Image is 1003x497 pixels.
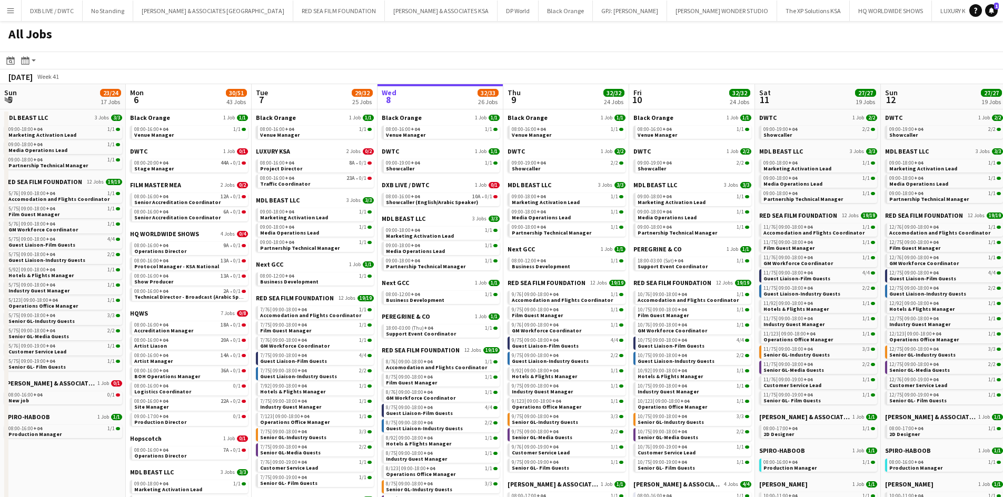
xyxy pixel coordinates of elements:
span: +04 [914,190,923,197]
span: 1/1 [988,191,996,196]
span: 6A [223,209,229,215]
span: 08:00-16:00 [386,194,420,199]
span: +04 [914,159,923,166]
span: Black Orange [508,114,548,121]
span: +04 [788,126,797,133]
span: Black Orange [130,114,170,121]
div: MDL BEAST LLC3 Jobs3/309:00-18:00+041/1Marketing Activation Lead09:00-18:00+041/1Media Operations... [508,181,625,245]
div: DWTC1 Job2/209:00-19:00+042/2Showcaller [885,114,1003,147]
span: 1/1 [485,127,492,132]
span: 12 Jobs [968,212,985,219]
span: Showcaller [386,165,414,172]
a: 09:00-18:00+041/1Marketing Activation Lead [512,193,623,205]
div: LUXURY KSA2 Jobs0/208:00-16:00+048A•0/1Project Director08:00-16:00+0423A•0/1Traffic Coordinator [256,147,374,196]
span: +04 [914,126,923,133]
div: MDL BEAST LLC3 Jobs3/309:00-18:00+041/1Marketing Activation Lead09:00-18:00+041/1Media Operations... [885,147,1003,211]
span: +04 [537,208,545,215]
a: 09:00-18:00+041/1Partnership Technical Manager [889,190,1001,202]
a: MDL BEAST LLC3 Jobs3/3 [633,181,751,189]
button: [PERSON_NAME] & ASSOCIATES KSA [385,1,498,21]
span: 1 Job [475,115,486,121]
span: 10A [472,194,481,199]
span: DWTC [633,147,651,155]
span: 2/2 [737,160,744,166]
a: RED SEA FILM FOUNDATION12 Jobs19/19 [4,178,122,186]
span: 1 Job [727,115,738,121]
div: DWTC1 Job2/209:00-19:00+042/2Showcaller [633,147,751,181]
span: 1/1 [489,115,500,121]
div: • [134,194,246,199]
span: 09:00-18:00 [889,191,923,196]
div: • [386,194,498,199]
span: Senior Accreditation Coordinator [134,199,221,206]
button: DP World [498,1,539,21]
span: 3/3 [740,182,751,188]
span: 09:00-18:00 [889,176,923,181]
span: 3/3 [363,197,374,204]
span: Marketing Activation Lead [8,131,76,138]
span: +04 [662,193,671,200]
span: 1/1 [107,127,115,132]
span: +04 [537,159,545,166]
span: +04 [285,126,294,133]
span: 08:00-16:00 [134,209,168,215]
span: 44A [221,160,229,166]
a: 09:00-18:00+041/1Marketing Activation Lead [889,159,1001,171]
span: Black Orange [382,114,422,121]
span: DXB LIVE / DWTC [382,181,429,189]
span: 1/1 [737,194,744,199]
span: 0/1 [233,160,241,166]
a: MDL BEAST LLC3 Jobs3/3 [759,147,877,155]
span: MDL BEAST LLC [508,181,551,189]
a: 08:00-16:00+046A•0/1Senior Accreditation Coordinator [134,208,246,220]
div: MDL BEAST LLC3 Jobs3/309:00-18:00+041/1Marketing Activation Lead09:00-18:00+041/1Media Operations... [759,147,877,211]
a: 08:00-16:00+0412A•0/1Senior Accreditation Coordinator [134,193,246,205]
a: Black Orange1 Job1/1 [382,114,500,121]
span: 2/2 [614,148,625,155]
span: Marketing Activation Lead [763,165,831,172]
span: +04 [788,159,797,166]
span: 12 Jobs [87,179,104,185]
span: +04 [285,208,294,215]
div: • [260,176,372,181]
span: Showcaller (English/Arabic Speaker) [386,199,478,206]
span: 0/1 [237,148,248,155]
span: 23A [346,176,355,181]
span: Stage Manager [134,165,174,172]
span: 1/1 [359,209,366,215]
a: 09:00-18:00+041/1Media Operations Lead [889,175,1001,187]
a: 09:00-19:00+042/2Showcaller [638,159,749,171]
a: 09:00-19:00+041/1Showcaller [386,159,498,171]
span: FILM MASTER MEA [130,181,181,189]
span: 1/1 [485,160,492,166]
span: 3 Jobs [95,115,109,121]
span: 1 Job [852,115,864,121]
span: Partnership Technical Manager [8,162,88,169]
a: 09:00-18:00+041/1Media Operations Lead [8,141,120,153]
span: 08:00-16:00 [134,127,168,132]
span: 3/3 [111,115,122,121]
span: 08:00-16:00 [260,176,294,181]
a: MDL BEAST LLC3 Jobs3/3 [4,114,122,121]
span: 08:00-16:00 [512,127,545,132]
span: +04 [46,190,55,197]
span: 3 Jobs [346,197,361,204]
span: 09:00-18:00 [512,194,545,199]
div: DWTC1 Job0/108:00-20:00+0444A•0/1Stage Manager [130,147,248,181]
span: 0/2 [363,148,374,155]
span: 08:00-16:00 [134,194,168,199]
a: 08:00-16:00+0410A•0/1Showcaller (English/Arabic Speaker) [386,193,498,205]
a: 08:00-20:00+0444A•0/1Stage Manager [134,159,246,171]
span: 08:00-16:00 [386,127,420,132]
span: +04 [33,126,42,133]
span: Partnership Technical Manager [889,196,969,202]
button: RED SEA FILM FOUNDATION [293,1,385,21]
a: 09:00-18:00+041/1Partnership Technical Manager [763,190,875,202]
a: 09:00-18:00+041/1Partnership Technical Manager [8,156,120,168]
a: MDL BEAST LLC3 Jobs3/3 [256,196,374,204]
span: 5/76 [8,191,20,196]
a: DWTC1 Job1/1 [382,147,500,155]
span: Partnership Technical Manager [763,196,843,202]
span: 1 Job [349,115,361,121]
span: MDL BEAST LLC [4,114,48,121]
